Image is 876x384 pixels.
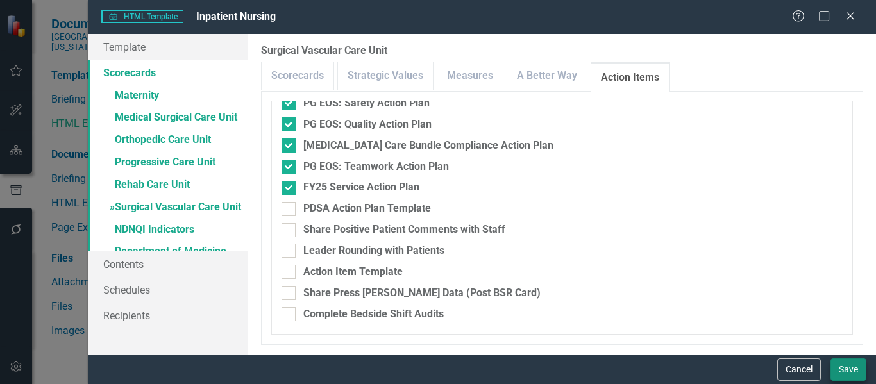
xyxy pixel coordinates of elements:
[101,10,183,23] span: HTML Template
[88,60,248,85] a: Scorecards
[88,197,248,219] a: »Surgical Vascular Care Unit
[303,117,432,132] div: PG EOS: Quality Action Plan
[437,62,503,90] a: Measures
[88,219,248,242] a: NDNQI Indicators
[88,241,248,263] a: Department of Medicine
[303,222,505,237] div: Share Positive Patient Comments with Staff
[303,96,430,111] div: PG EOS: Safety Action Plan
[303,244,444,258] div: Leader Rounding with Patients
[303,286,541,301] div: Share Press [PERSON_NAME] Data (Post BSR Card)
[88,129,248,152] a: Orthopedic Care Unit
[262,62,333,90] a: Scorecards
[303,201,431,216] div: PDSA Action Plan Template
[303,265,403,280] div: Action Item Template
[88,303,248,328] a: Recipients
[88,251,248,277] a: Contents
[303,307,444,322] div: Complete Bedside Shift Audits
[196,10,276,22] span: Inpatient Nursing
[261,44,863,58] label: Surgical Vascular Care Unit
[830,358,866,381] button: Save
[88,152,248,174] a: Progressive Care Unit
[88,174,248,197] a: Rehab Care Unit
[110,201,115,213] span: »
[591,64,669,92] a: Action Items
[88,85,248,108] a: Maternity
[88,34,248,60] a: Template
[303,180,419,195] div: FY25 Service Action Plan
[777,358,821,381] button: Cancel
[338,62,433,90] a: Strategic Values
[88,277,248,303] a: Schedules
[303,138,553,153] div: [MEDICAL_DATA] Care Bundle Compliance Action Plan
[507,62,587,90] a: A Better Way
[303,160,449,174] div: PG EOS: Teamwork Action Plan
[88,107,248,129] a: Medical Surgical Care Unit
